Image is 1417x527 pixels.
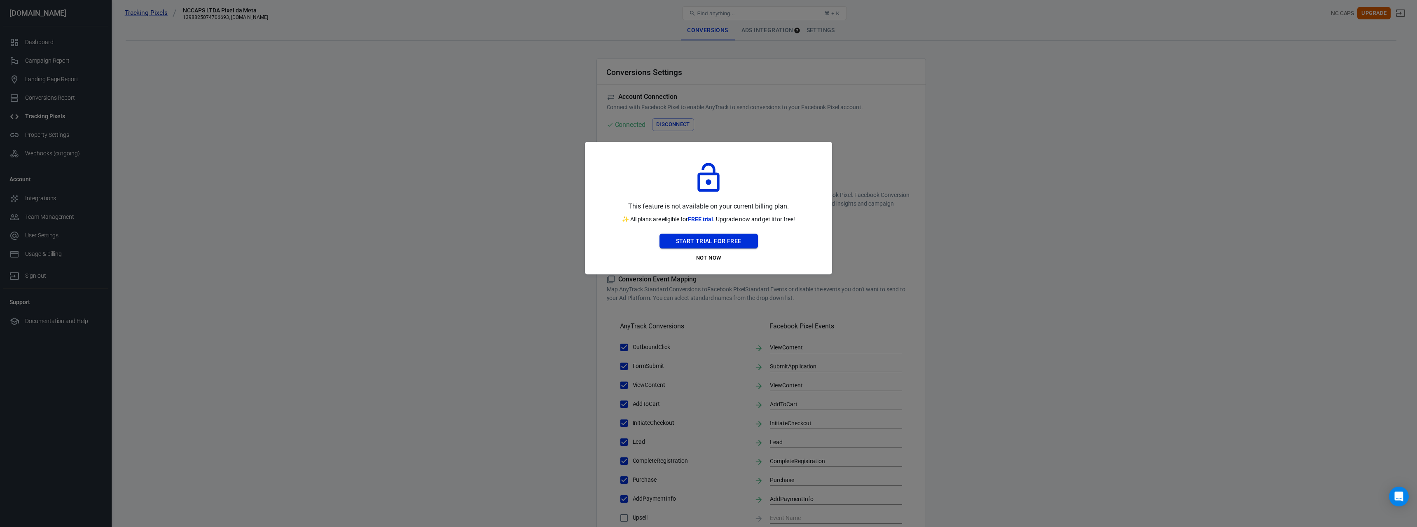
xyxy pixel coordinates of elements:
p: This feature is not available on your current billing plan. [628,201,788,212]
button: Not Now [659,252,758,265]
p: ✨ All plans are eligible for . Upgrade now and get it for free! [622,215,795,224]
button: Start Trial For Free [659,234,758,249]
div: Open Intercom Messenger [1389,487,1409,506]
span: FREE trial [688,216,713,223]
